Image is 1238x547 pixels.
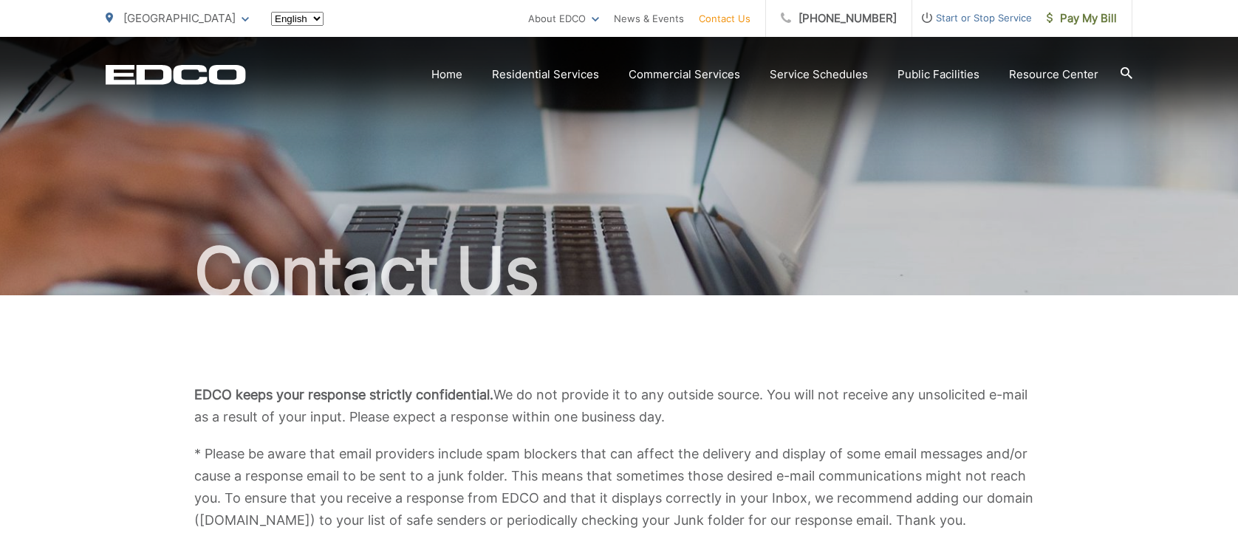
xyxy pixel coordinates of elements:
a: Residential Services [492,66,599,83]
a: Public Facilities [897,66,979,83]
select: Select a language [271,12,324,26]
a: Home [431,66,462,83]
a: Commercial Services [629,66,740,83]
a: Resource Center [1009,66,1098,83]
p: We do not provide it to any outside source. You will not receive any unsolicited e-mail as a resu... [194,384,1044,428]
a: Service Schedules [770,66,868,83]
h1: Contact Us [106,235,1132,309]
b: EDCO keeps your response strictly confidential. [194,387,493,402]
a: Contact Us [699,10,750,27]
span: [GEOGRAPHIC_DATA] [123,11,236,25]
a: EDCD logo. Return to the homepage. [106,64,246,85]
a: About EDCO [528,10,599,27]
a: News & Events [614,10,684,27]
span: Pay My Bill [1047,10,1117,27]
p: * Please be aware that email providers include spam blockers that can affect the delivery and dis... [194,443,1044,531]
